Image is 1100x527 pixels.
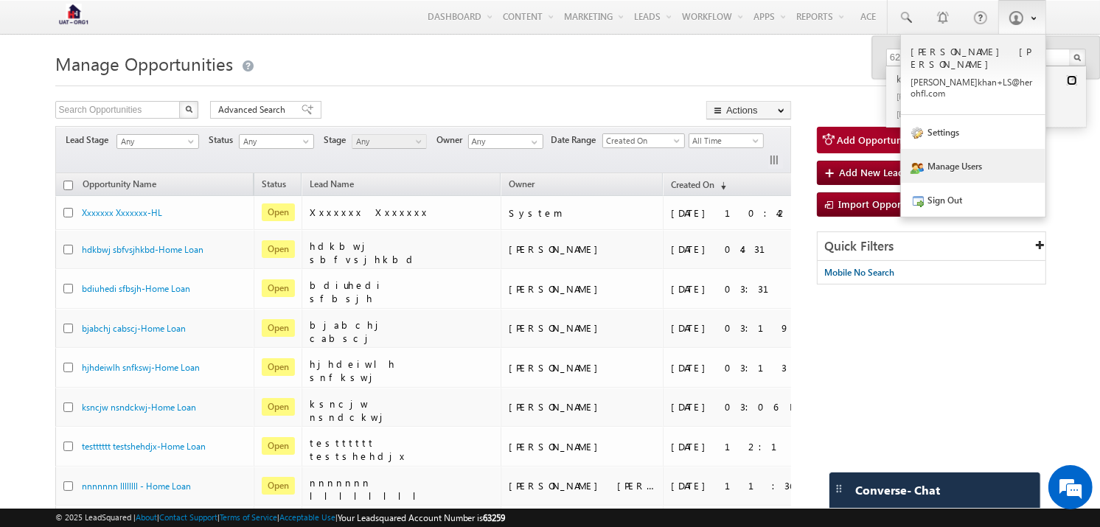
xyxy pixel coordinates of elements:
[664,176,734,195] a: Created On(sorted descending)
[484,512,506,523] span: 63259
[837,133,913,146] span: Add Opportunity
[82,362,200,373] a: hjhdeiwlh snfkswj-Home Loan
[82,402,196,413] a: ksncjw nsndckwj-Home Loan
[310,318,386,344] span: bjabchj cabscj
[82,283,190,294] a: bdiuhedi sfbsjh-Home Loan
[602,133,685,148] a: Created On
[302,176,361,195] span: Lead Name
[509,440,656,453] div: [PERSON_NAME]
[262,240,295,258] span: Open
[901,149,1045,183] a: Manage Users
[509,242,656,256] div: [PERSON_NAME]
[220,512,277,522] a: Terms of Service
[840,166,905,178] span: Add New Lead
[671,361,818,374] div: [DATE] 03:13 PM
[66,133,114,147] span: Lead Stage
[551,133,602,147] span: Date Range
[706,101,791,119] button: Actions
[671,282,818,296] div: [DATE] 03:31 PM
[239,134,314,149] a: Any
[55,511,506,525] span: © 2025 LeadSquared | | | | |
[77,77,248,97] div: Chat with us now
[82,481,191,492] a: nnnnnnn llllllll - Home Loan
[262,358,295,376] span: Open
[901,115,1045,149] a: Settings
[901,35,1045,115] a: [PERSON_NAME] [PERSON_NAME] [PERSON_NAME]khan+LS@herohfl.com
[886,49,1086,66] input: Search Leads
[262,477,295,495] span: Open
[310,240,418,265] span: hdkbwj sbfvsjhkbd
[82,441,206,452] a: testttttt testshehdjx-Home Loan
[901,183,1045,217] a: Sign Out
[509,206,656,220] div: System
[603,134,680,147] span: Created On
[509,361,656,374] div: [PERSON_NAME]
[523,135,542,150] a: Show All Items
[839,198,935,210] span: Import Opportunities
[689,134,759,147] span: All Time
[352,135,422,148] span: Any
[509,178,535,189] span: Owner
[262,319,295,337] span: Open
[63,181,73,190] input: Check all records
[75,176,164,195] a: Opportunity Name
[310,397,390,423] span: ksncjw nsndckwj
[352,134,427,149] a: Any
[82,244,203,255] a: hdkbwj sbfvsjhkbd-Home Loan
[218,103,290,116] span: Advanced Search
[82,323,186,334] a: bjabchj cabscj-Home Loan
[25,77,62,97] img: d_60004797649_company_0_60004797649
[117,135,194,148] span: Any
[55,4,92,29] img: Custom Logo
[671,179,714,190] span: Created On
[714,180,726,192] span: (sorted descending)
[818,232,1046,261] div: Quick Filters
[310,357,397,383] span: hjhdeiwlh snfkswj
[310,436,407,462] span: testttttt testshehdjx
[201,413,268,433] em: Start Chat
[262,203,295,221] span: Open
[894,87,1091,105] div: [PHONE_NUMBER]
[911,77,1036,99] p: [PERSON_NAME] khan+ LS@he rohfl .com
[310,279,385,304] span: bdiuhedi sfbsjh
[833,483,845,495] img: carter-drag
[855,484,940,497] span: Converse - Chat
[671,400,818,413] div: [DATE] 03:06 PM
[671,479,818,492] div: [DATE] 11:36 AM
[136,512,157,522] a: About
[509,479,656,492] div: [PERSON_NAME] [PERSON_NAME]
[911,45,1036,70] p: [PERSON_NAME] [PERSON_NAME]
[55,52,233,75] span: Manage Opportunities
[19,136,269,401] textarea: Type your message and hit 'Enter'
[689,133,764,148] a: All Time
[262,398,295,416] span: Open
[310,476,428,502] span: nnnnnnn llllllll
[254,176,293,195] a: Status
[310,206,429,218] span: Xxxxxxx Xxxxxxx
[825,267,895,278] span: Mobile No Search
[509,321,656,335] div: [PERSON_NAME]
[671,242,818,256] div: [DATE] 04:31 PM
[185,105,192,113] img: Search
[262,437,295,455] span: Open
[509,400,656,413] div: [PERSON_NAME]
[209,133,239,147] span: Status
[338,512,506,523] span: Your Leadsquared Account Number is
[262,279,295,297] span: Open
[324,133,352,147] span: Stage
[894,71,1091,87] div: ksncjw nsndckwj
[159,512,217,522] a: Contact Support
[468,134,543,149] input: Type to Search
[116,134,199,149] a: Any
[240,135,310,148] span: Any
[671,440,818,453] div: [DATE] 12:19 PM
[436,133,468,147] span: Owner
[671,321,818,335] div: [DATE] 03:19 PM
[83,178,156,189] span: Opportunity Name
[242,7,277,43] div: Minimize live chat window
[509,282,656,296] div: [PERSON_NAME]
[894,105,1091,122] div: [EMAIL_ADDRESS][DOMAIN_NAME]
[279,512,335,522] a: Acceptable Use
[671,206,818,220] div: [DATE] 10:42 AM
[82,207,162,218] a: Xxxxxxx Xxxxxxx-HL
